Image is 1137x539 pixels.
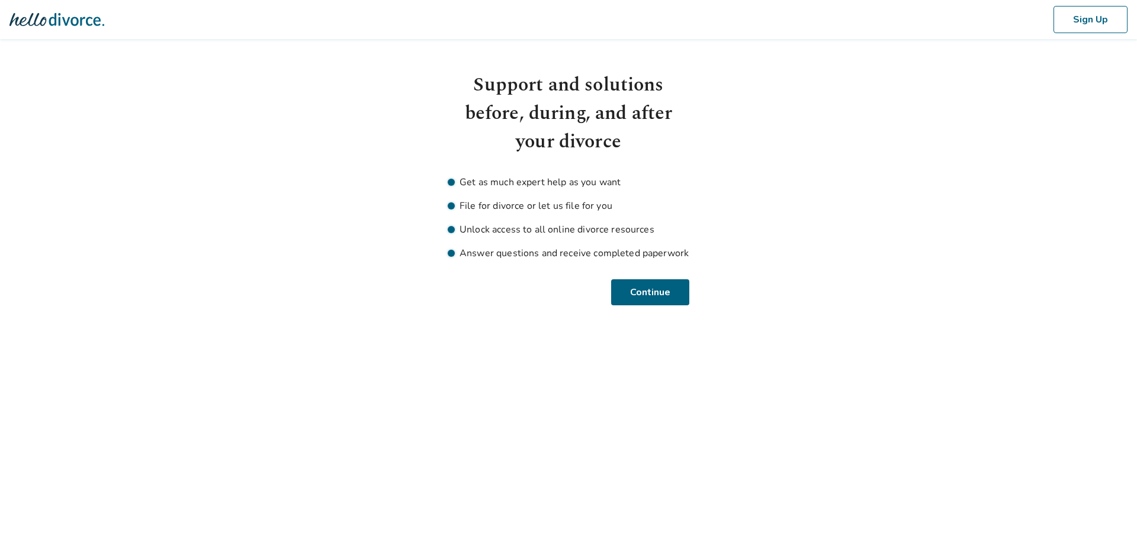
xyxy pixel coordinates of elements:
button: Sign Up [1054,6,1128,33]
img: Hello Divorce Logo [9,8,104,31]
li: File for divorce or let us file for you [448,199,689,213]
button: Continue [611,279,689,305]
li: Unlock access to all online divorce resources [448,222,689,237]
li: Get as much expert help as you want [448,175,689,189]
li: Answer questions and receive completed paperwork [448,246,689,260]
h1: Support and solutions before, during, and after your divorce [448,71,689,156]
